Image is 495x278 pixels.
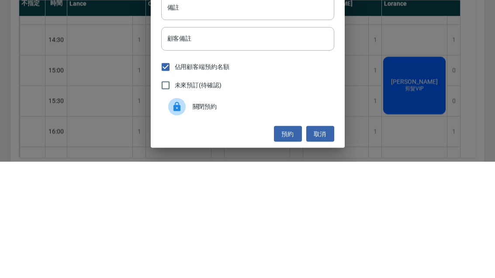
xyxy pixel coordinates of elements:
span: 未來預訂(待確認) [175,197,222,206]
label: 服務時長 [167,78,186,85]
span: 關閉預約 [193,218,327,227]
div: 30分鐘 [161,82,334,106]
button: 預約 [274,242,302,258]
button: 取消 [306,242,334,258]
label: 顧客姓名 [167,48,189,54]
div: 關閉預約 [161,211,334,235]
label: 顧客電話 [167,17,189,24]
span: 佔用顧客端預約名額 [175,178,230,188]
